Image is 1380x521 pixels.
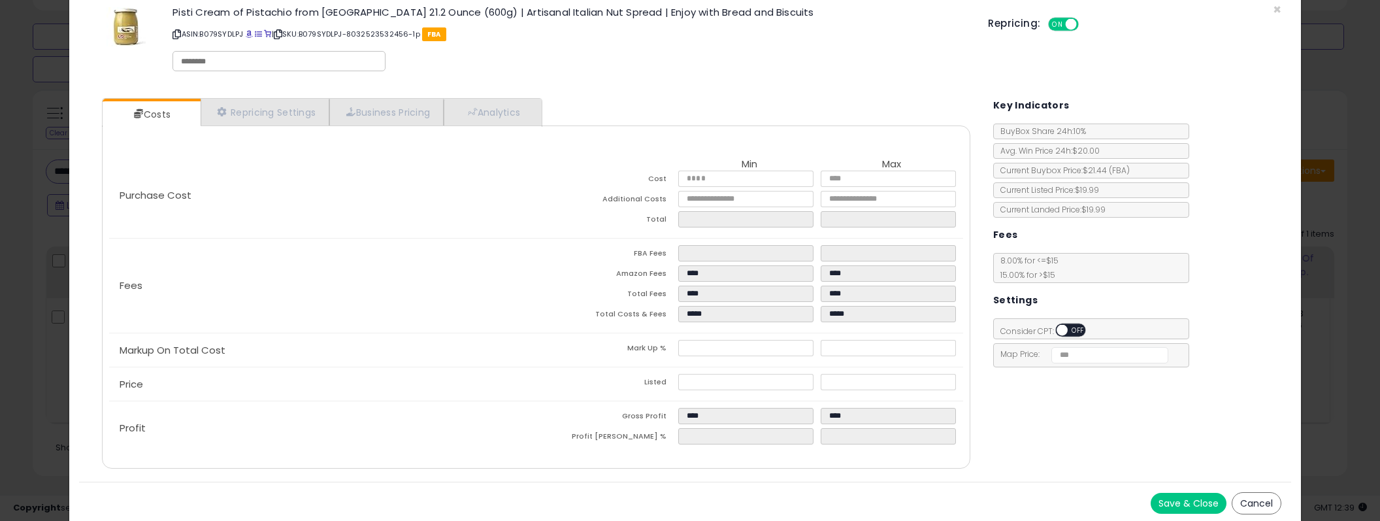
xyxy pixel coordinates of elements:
span: 15.00 % for > $15 [994,269,1055,280]
span: Consider CPT: [994,326,1103,337]
a: Analytics [444,99,540,126]
span: Current Listed Price: $19.99 [994,184,1099,195]
span: 8.00 % for <= $15 [994,255,1059,280]
h5: Repricing: [988,18,1040,29]
td: Total Costs & Fees [536,306,678,326]
h3: Pisti Cream of Pistachio from [GEOGRAPHIC_DATA] 21.2 Ounce (600g) | Artisanal Italian Nut Spread ... [172,7,968,17]
span: Current Buybox Price: [994,165,1130,176]
a: Costs [103,101,199,127]
th: Min [678,159,821,171]
p: ASIN: B079SYDLPJ | SKU: B079SYDLPJ-8032523532456-1p [172,24,968,44]
h5: Settings [993,292,1038,309]
span: ON [1050,19,1066,30]
p: Fees [109,280,536,291]
img: 31JEiL5E33L._SL60_.jpg [107,7,146,46]
a: All offer listings [255,29,262,39]
a: Repricing Settings [201,99,330,126]
h5: Fees [993,227,1018,243]
a: BuyBox page [246,29,253,39]
td: FBA Fees [536,245,678,265]
span: OFF [1077,19,1098,30]
span: $21.44 [1083,165,1130,176]
p: Profit [109,423,536,433]
td: Cost [536,171,678,191]
span: ( FBA ) [1109,165,1130,176]
td: Profit [PERSON_NAME] % [536,428,678,448]
th: Max [821,159,963,171]
p: Purchase Cost [109,190,536,201]
span: BuyBox Share 24h: 10% [994,126,1086,137]
td: Total Fees [536,286,678,306]
span: Map Price: [994,348,1168,360]
span: Avg. Win Price 24h: $20.00 [994,145,1100,156]
span: OFF [1068,325,1089,336]
td: Gross Profit [536,408,678,428]
td: Amazon Fees [536,265,678,286]
span: Current Landed Price: $19.99 [994,204,1106,215]
p: Price [109,379,536,390]
td: Listed [536,374,678,394]
td: Total [536,211,678,231]
button: Cancel [1232,492,1281,514]
button: Save & Close [1151,493,1226,514]
span: FBA [422,27,446,41]
td: Mark Up % [536,340,678,360]
a: Business Pricing [329,99,444,126]
td: Additional Costs [536,191,678,211]
p: Markup On Total Cost [109,345,536,356]
h5: Key Indicators [993,97,1070,114]
a: Your listing only [264,29,271,39]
